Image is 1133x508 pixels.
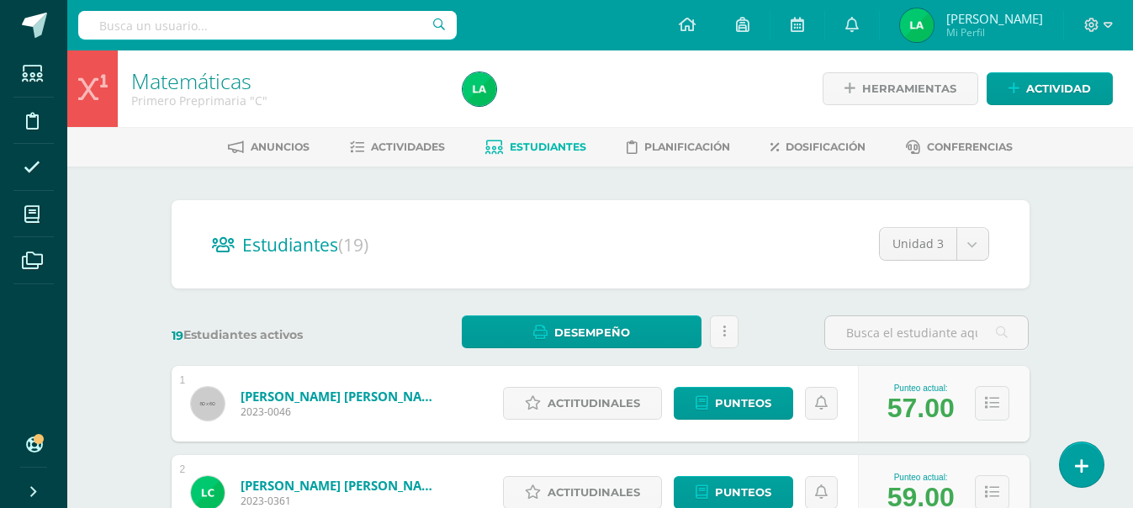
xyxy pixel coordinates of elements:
span: Actitudinales [548,388,640,419]
a: Actitudinales [503,387,662,420]
a: Anuncios [228,134,310,161]
span: 2023-0361 [241,494,442,508]
img: 9a1e7f6ee7d2d53670f65b8a0401b2da.png [900,8,934,42]
a: [PERSON_NAME] [PERSON_NAME] [241,477,442,494]
img: 60x60 [191,387,225,421]
span: [PERSON_NAME] [946,10,1043,27]
span: (19) [338,233,368,257]
span: Estudiantes [510,140,586,153]
span: Planificación [644,140,730,153]
span: Conferencias [927,140,1013,153]
div: 2 [180,463,186,475]
h1: Matemáticas [131,69,442,93]
div: 57.00 [887,393,955,424]
div: Punteo actual: [887,473,955,482]
span: Actividades [371,140,445,153]
a: Actividades [350,134,445,161]
span: Actividad [1026,73,1091,104]
input: Busca un usuario... [78,11,457,40]
span: Dosificación [786,140,866,153]
span: Estudiantes [242,233,368,257]
img: 9a1e7f6ee7d2d53670f65b8a0401b2da.png [463,72,496,106]
span: Desempeño [554,317,630,348]
div: Primero Preprimaria 'C' [131,93,442,108]
a: Dosificación [770,134,866,161]
a: Planificación [627,134,730,161]
span: Punteos [715,388,771,419]
input: Busca el estudiante aquí... [825,316,1028,349]
span: Unidad 3 [892,228,944,260]
span: Herramientas [862,73,956,104]
a: Punteos [674,387,793,420]
span: 2023-0046 [241,405,442,419]
a: Desempeño [462,315,702,348]
a: Unidad 3 [880,228,988,260]
span: Anuncios [251,140,310,153]
label: Estudiantes activos [172,327,376,343]
span: Actitudinales [548,477,640,508]
div: 1 [180,374,186,386]
a: Estudiantes [485,134,586,161]
span: Punteos [715,477,771,508]
a: Matemáticas [131,66,251,95]
a: Actividad [987,72,1113,105]
span: Mi Perfil [946,25,1043,40]
a: [PERSON_NAME] [PERSON_NAME] [241,388,442,405]
div: Punteo actual: [887,384,955,393]
span: 19 [172,328,183,343]
a: Conferencias [906,134,1013,161]
a: Herramientas [823,72,978,105]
